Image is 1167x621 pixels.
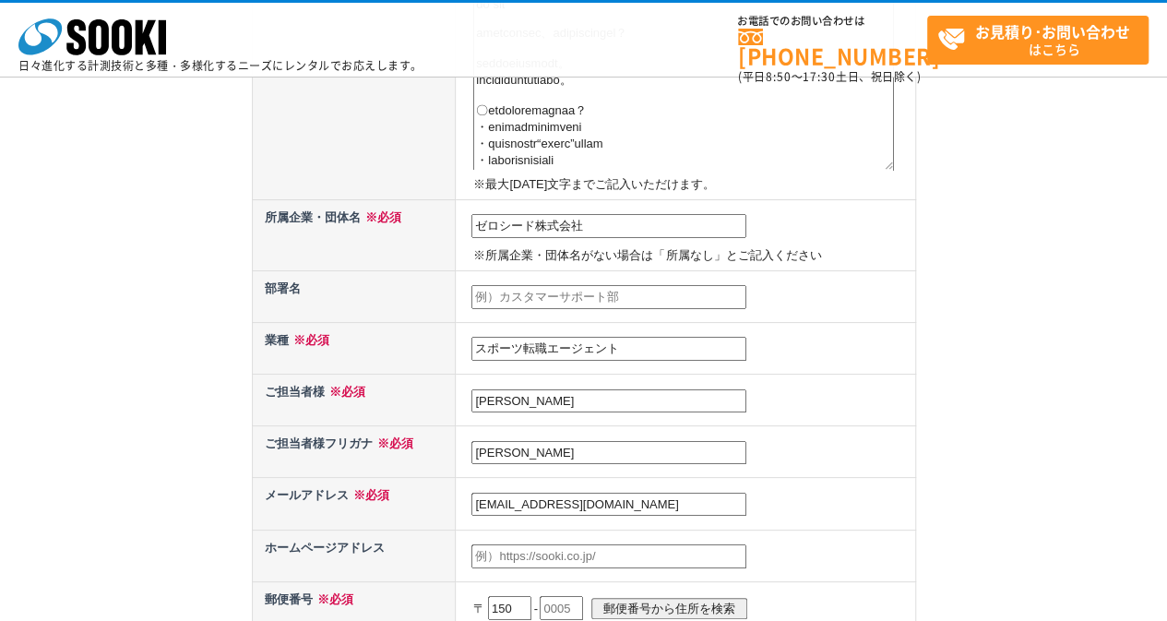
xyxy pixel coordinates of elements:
[289,333,329,347] span: ※必須
[252,322,456,374] th: 業種
[471,337,746,361] input: 業種不明の場合、事業内容を記載ください
[803,68,836,85] span: 17:30
[471,441,746,465] input: 例）ソーキ タロウ
[361,210,401,224] span: ※必須
[473,175,911,195] p: ※最大[DATE]文字までご記入いただけます。
[738,29,927,66] a: [PHONE_NUMBER]
[473,246,911,266] p: ※所属企業・団体名がない場合は「所属なし」とご記入ください
[252,478,456,530] th: メールアドレス
[349,488,389,502] span: ※必須
[975,20,1130,42] strong: お見積り･お問い合わせ
[471,285,746,309] input: 例）カスタマーサポート部
[937,17,1148,63] span: はこちら
[471,544,746,568] input: 例）https://sooki.co.jp/
[252,426,456,478] th: ご担当者様フリガナ
[471,389,746,413] input: 例）創紀 太郎
[471,214,746,238] input: 例）株式会社ソーキ
[325,385,365,399] span: ※必須
[252,530,456,581] th: ホームページアドレス
[373,436,413,450] span: ※必須
[252,270,456,322] th: 部署名
[488,596,531,620] input: 550
[252,199,456,270] th: 所属企業・団体名
[766,68,792,85] span: 8:50
[471,493,746,517] input: 例）example@sooki.co.jp
[927,16,1149,65] a: お見積り･お問い合わせはこちら
[252,375,456,426] th: ご担当者様
[591,598,747,619] input: 郵便番号から住所を検索
[313,592,353,606] span: ※必須
[738,68,921,85] span: (平日 ～ 土日、祝日除く)
[18,60,423,71] p: 日々進化する計測技術と多種・多様化するニーズにレンタルでお応えします。
[540,596,583,620] input: 0005
[738,16,927,27] span: お電話でのお問い合わせは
